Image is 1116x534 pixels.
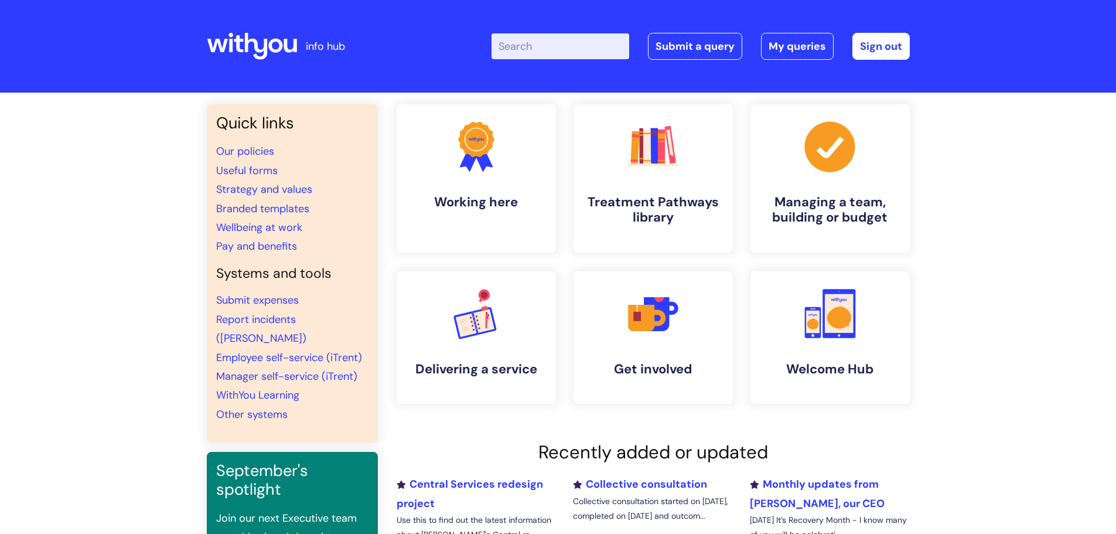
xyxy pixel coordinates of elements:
[492,33,910,60] div: | -
[216,202,309,216] a: Branded templates
[761,33,834,60] a: My queries
[750,477,885,510] a: Monthly updates from [PERSON_NAME], our CEO
[216,461,368,499] h3: September's spotlight
[583,195,723,226] h4: Treatment Pathways library
[306,37,345,56] p: info hub
[852,33,910,60] a: Sign out
[397,104,556,253] a: Working here
[648,33,742,60] a: Submit a query
[216,293,299,307] a: Submit expenses
[397,271,556,404] a: Delivering a service
[406,362,547,377] h4: Delivering a service
[216,407,288,421] a: Other systems
[750,104,910,253] a: Managing a team, building or budget
[573,477,707,491] a: Collective consultation
[216,369,357,383] a: Manager self-service (iTrent)
[216,312,306,345] a: Report incidents ([PERSON_NAME])
[583,362,723,377] h4: Get involved
[397,441,910,463] h2: Recently added or updated
[492,33,629,59] input: Search
[750,271,910,404] a: Welcome Hub
[397,477,543,510] a: Central Services redesign project
[406,195,547,210] h4: Working here
[216,164,278,178] a: Useful forms
[574,271,733,404] a: Get involved
[573,494,732,523] p: Collective consultation started on [DATE], completed on [DATE] and outcom...
[216,220,302,234] a: Wellbeing at work
[760,195,900,226] h4: Managing a team, building or budget
[216,144,274,158] a: Our policies
[216,239,297,253] a: Pay and benefits
[760,362,900,377] h4: Welcome Hub
[216,114,368,132] h3: Quick links
[216,388,299,402] a: WithYou Learning
[216,266,368,282] h4: Systems and tools
[216,351,362,365] a: Employee self-service (iTrent)
[574,104,733,253] a: Treatment Pathways library
[216,182,312,196] a: Strategy and values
